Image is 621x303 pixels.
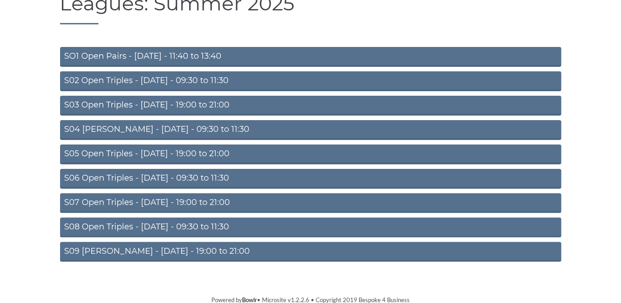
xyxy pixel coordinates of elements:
a: S05 Open Triples - [DATE] - 19:00 to 21:00 [60,145,561,164]
a: S08 Open Triples - [DATE] - 09:30 to 11:30 [60,218,561,238]
a: S06 Open Triples - [DATE] - 09:30 to 11:30 [60,169,561,189]
a: S03 Open Triples - [DATE] - 19:00 to 21:00 [60,96,561,116]
a: S04 [PERSON_NAME] - [DATE] - 09:30 to 11:30 [60,120,561,140]
a: S07 Open Triples - [DATE] - 19:00 to 21:00 [60,193,561,213]
a: S09 [PERSON_NAME] - [DATE] - 19:00 to 21:00 [60,242,561,262]
a: SO1 Open Pairs - [DATE] - 11:40 to 13:40 [60,47,561,67]
a: S02 Open Triples - [DATE] - 09:30 to 11:30 [60,71,561,91]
